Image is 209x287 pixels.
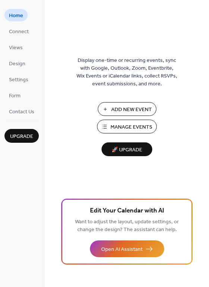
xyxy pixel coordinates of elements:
[102,142,152,156] button: 🚀 Upgrade
[4,105,39,117] a: Contact Us
[9,108,34,116] span: Contact Us
[4,57,30,69] a: Design
[9,12,23,20] span: Home
[10,133,33,141] span: Upgrade
[106,145,148,155] span: 🚀 Upgrade
[4,89,25,101] a: Form
[4,73,33,85] a: Settings
[98,102,156,116] button: Add New Event
[9,60,25,68] span: Design
[110,123,152,131] span: Manage Events
[9,44,23,52] span: Views
[111,106,152,114] span: Add New Event
[77,57,177,88] span: Display one-time or recurring events, sync with Google, Outlook, Zoom, Eventbrite, Wix Events or ...
[4,129,39,143] button: Upgrade
[101,246,143,253] span: Open AI Assistant
[90,240,164,257] button: Open AI Assistant
[9,76,28,84] span: Settings
[90,206,164,216] span: Edit Your Calendar with AI
[75,217,179,235] span: Want to adjust the layout, update settings, or change the design? The assistant can help.
[9,92,21,100] span: Form
[4,25,33,37] a: Connect
[4,9,28,21] a: Home
[4,41,27,53] a: Views
[9,28,29,36] span: Connect
[97,120,157,133] button: Manage Events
